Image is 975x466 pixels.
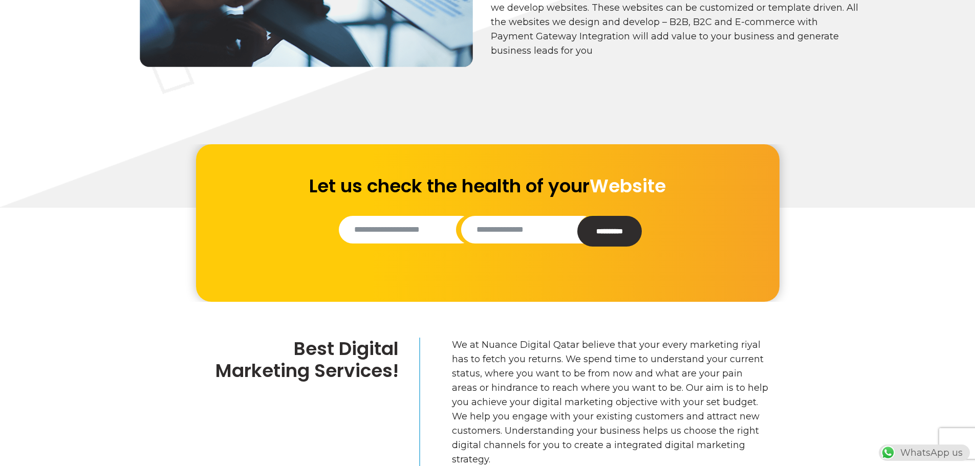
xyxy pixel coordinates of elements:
[880,445,896,461] img: WhatsApp
[879,447,970,458] a: WhatsAppWhatsApp us
[201,175,774,271] form: Contact form
[590,173,666,199] span: Website
[879,445,970,461] div: WhatsApp us
[206,338,399,382] h2: Best Digital Marketing Services!
[304,175,671,197] h2: Let us check the health of your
